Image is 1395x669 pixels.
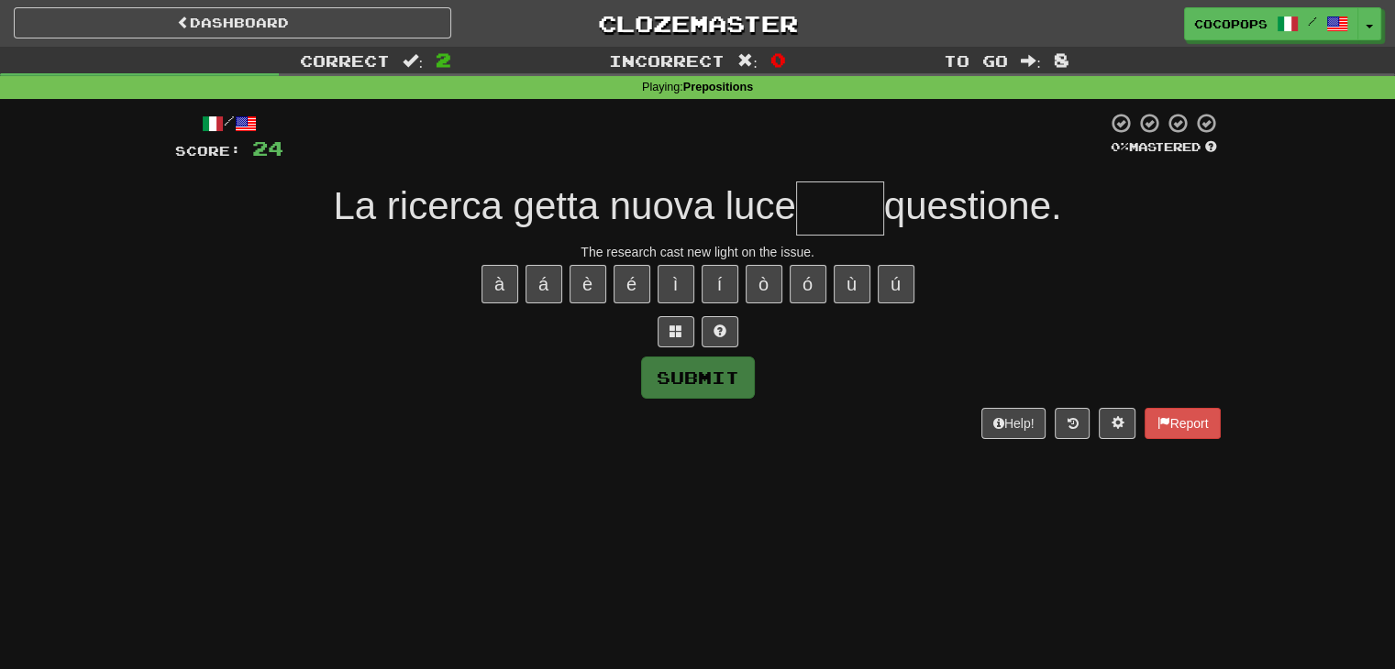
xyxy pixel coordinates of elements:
[884,184,1062,227] span: questione.
[300,51,390,70] span: Correct
[641,356,755,399] button: Submit
[658,265,694,303] button: ì
[609,51,725,70] span: Incorrect
[614,265,650,303] button: é
[14,7,451,38] a: Dashboard
[482,265,518,303] button: à
[175,243,1221,261] div: The research cast new light on the issue.
[1055,408,1090,439] button: Round history (alt+y)
[479,7,916,39] a: Clozemaster
[790,265,826,303] button: ó
[1145,408,1220,439] button: Report
[1054,49,1069,71] span: 8
[252,137,283,159] span: 24
[1111,139,1129,154] span: 0 %
[333,184,795,227] span: La ricerca getta nuova luce
[526,265,562,303] button: á
[770,49,786,71] span: 0
[981,408,1046,439] button: Help!
[175,112,283,135] div: /
[737,53,758,69] span: :
[944,51,1008,70] span: To go
[658,316,694,347] button: Switch sentence to multiple choice alt+p
[702,265,738,303] button: í
[1184,7,1358,40] a: cocopops /
[746,265,782,303] button: ò
[834,265,870,303] button: ù
[1107,139,1221,156] div: Mastered
[175,143,241,159] span: Score:
[1194,16,1268,32] span: cocopops
[403,53,423,69] span: :
[683,81,753,93] strong: Prepositions
[570,265,606,303] button: è
[702,316,738,347] button: Single letter hint - you only get 1 per sentence and score half the points! alt+h
[436,49,451,71] span: 2
[878,265,914,303] button: ú
[1308,15,1317,27] span: /
[1021,53,1041,69] span: :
